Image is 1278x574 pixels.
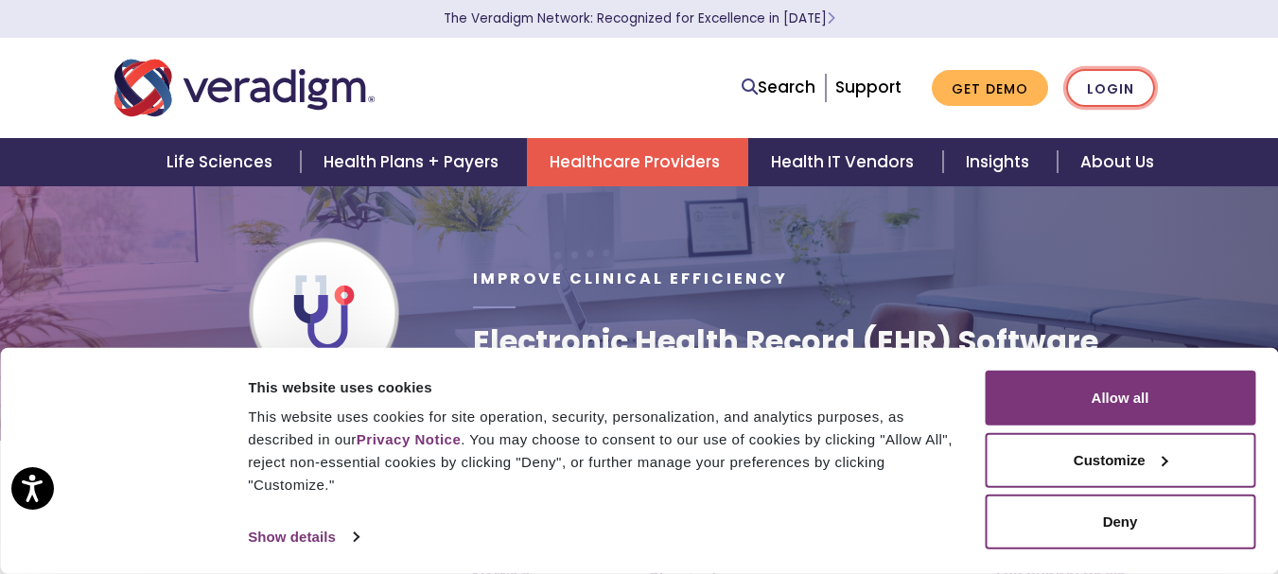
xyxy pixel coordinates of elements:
[248,406,963,496] div: This website uses cookies for site operation, security, personalization, and analytics purposes, ...
[835,76,902,98] a: Support
[248,523,358,551] a: Show details
[985,371,1255,426] button: Allow all
[827,9,835,27] span: Learn More
[114,57,375,119] img: Veradigm logo
[444,9,835,27] a: The Veradigm Network: Recognized for Excellence in [DATE]Learn More
[985,432,1255,487] button: Customize
[301,138,527,186] a: Health Plans + Payers
[144,138,301,186] a: Life Sciences
[1066,69,1155,108] a: Login
[985,495,1255,549] button: Deny
[1058,138,1177,186] a: About Us
[527,138,748,186] a: Healthcare Providers
[748,138,942,186] a: Health IT Vendors
[943,138,1058,186] a: Insights
[473,323,1098,359] h1: Electronic Health Record (EHR) Software
[742,75,815,100] a: Search
[248,375,963,398] div: This website uses cookies
[932,70,1048,107] a: Get Demo
[357,431,461,447] a: Privacy Notice
[473,268,788,289] span: Improve Clinical Efficiency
